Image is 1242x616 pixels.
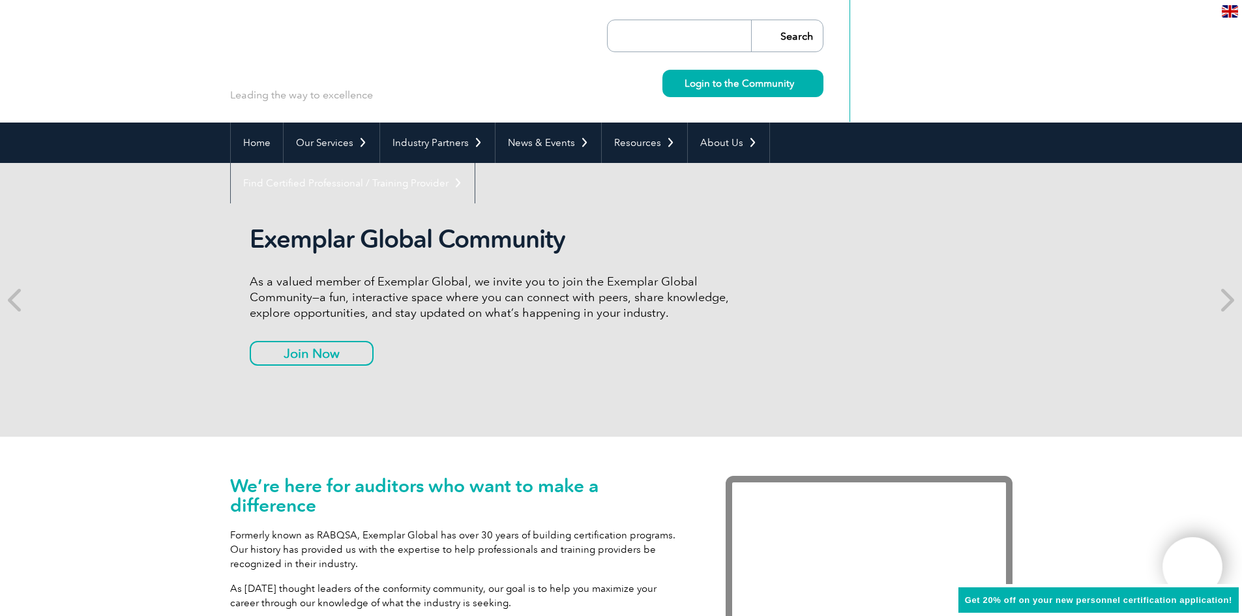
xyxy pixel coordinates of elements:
[602,123,687,163] a: Resources
[495,123,601,163] a: News & Events
[380,123,495,163] a: Industry Partners
[1222,5,1238,18] img: en
[965,595,1232,605] span: Get 20% off on your new personnel certification application!
[230,88,373,102] p: Leading the way to excellence
[250,274,739,321] p: As a valued member of Exemplar Global, we invite you to join the Exemplar Global Community—a fun,...
[231,123,283,163] a: Home
[250,224,739,254] h2: Exemplar Global Community
[794,80,801,87] img: svg+xml;nitro-empty-id=MzcwOjIyMw==-1;base64,PHN2ZyB2aWV3Qm94PSIwIDAgMTEgMTEiIHdpZHRoPSIxMSIgaGVp...
[662,70,823,97] a: Login to the Community
[284,123,379,163] a: Our Services
[688,123,769,163] a: About Us
[751,20,823,51] input: Search
[230,476,687,515] h1: We’re here for auditors who want to make a difference
[231,163,475,203] a: Find Certified Professional / Training Provider
[230,581,687,610] p: As [DATE] thought leaders of the conformity community, our goal is to help you maximize your care...
[1176,551,1209,583] img: svg+xml;nitro-empty-id=MTgxNToxMTY=-1;base64,PHN2ZyB2aWV3Qm94PSIwIDAgNDAwIDQwMCIgd2lkdGg9IjQwMCIg...
[230,528,687,571] p: Formerly known as RABQSA, Exemplar Global has over 30 years of building certification programs. O...
[250,341,374,366] a: Join Now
